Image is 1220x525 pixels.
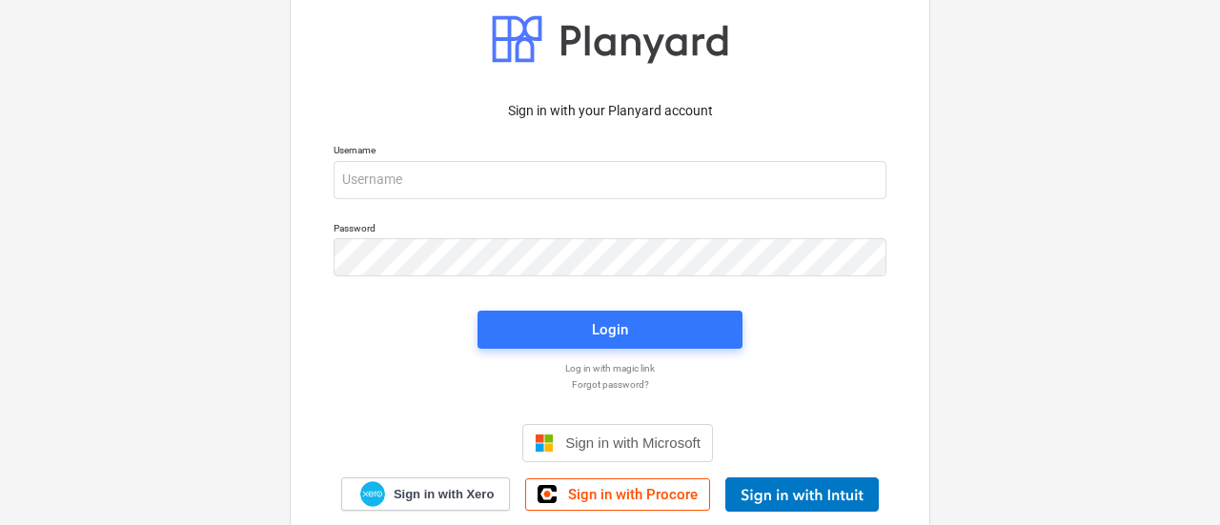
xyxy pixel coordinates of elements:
[341,477,511,511] a: Sign in with Xero
[324,362,896,374] a: Log in with magic link
[360,481,385,507] img: Xero logo
[334,144,886,160] p: Username
[565,434,701,451] span: Sign in with Microsoft
[334,222,886,238] p: Password
[324,378,896,391] a: Forgot password?
[525,478,710,511] a: Sign in with Procore
[535,434,554,453] img: Microsoft logo
[334,161,886,199] input: Username
[592,317,628,342] div: Login
[478,311,742,349] button: Login
[568,486,698,503] span: Sign in with Procore
[394,486,494,503] span: Sign in with Xero
[334,101,886,121] p: Sign in with your Planyard account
